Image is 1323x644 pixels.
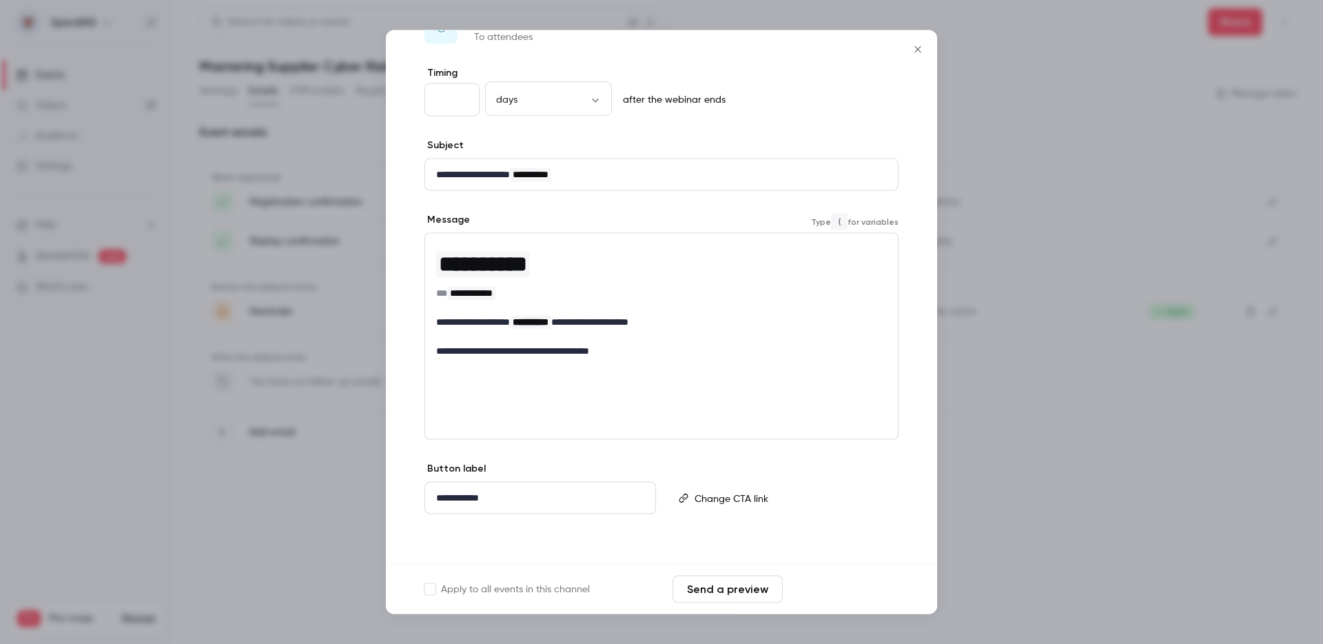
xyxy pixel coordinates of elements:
[831,213,848,230] code: {
[474,30,582,44] p: To attendees
[425,483,655,514] div: editor
[485,92,612,106] div: days
[424,583,590,596] label: Apply to all events in this channel
[689,483,897,514] div: editor
[424,462,486,476] label: Button label
[811,213,899,230] span: Type for variables
[425,159,898,190] div: editor
[673,576,783,603] button: Send a preview
[424,139,464,152] label: Subject
[424,213,470,227] label: Message
[904,36,932,63] button: Close
[425,234,898,367] div: editor
[424,66,899,80] label: Timing
[788,576,899,603] button: Save changes
[617,93,726,107] p: after the webinar ends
